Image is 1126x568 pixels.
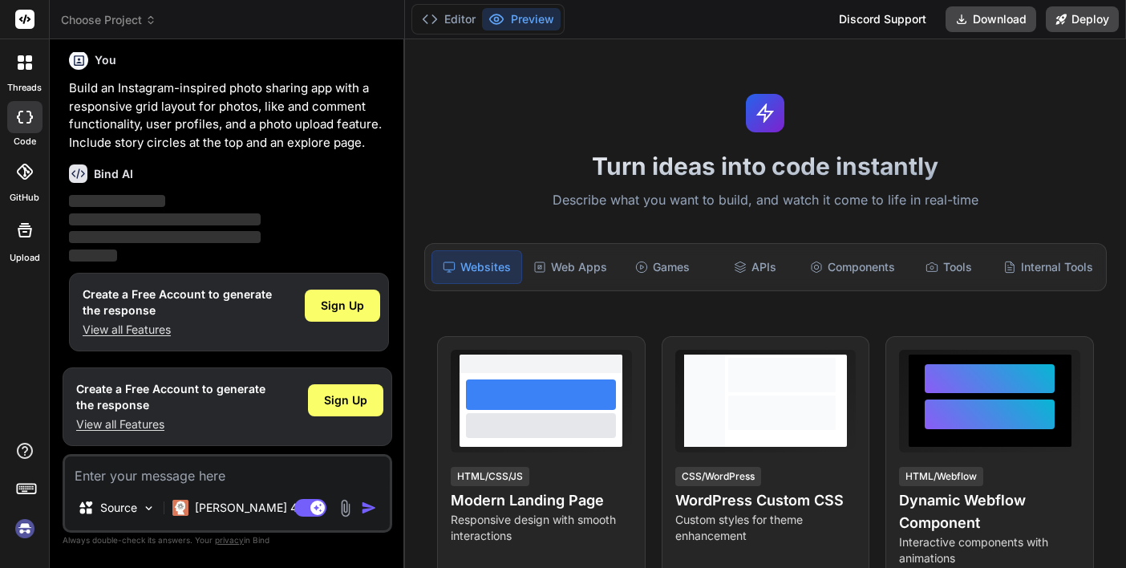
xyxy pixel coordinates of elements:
[618,250,707,284] div: Games
[69,213,261,225] span: ‌
[61,12,156,28] span: Choose Project
[14,135,36,148] label: code
[1046,6,1119,32] button: Deploy
[69,79,389,152] p: Build an Instagram-inspired photo sharing app with a responsive grid layout for photos, like and ...
[69,250,117,262] span: ‌
[431,250,522,284] div: Websites
[415,8,482,30] button: Editor
[899,534,1080,566] p: Interactive components with animations
[829,6,936,32] div: Discord Support
[94,166,133,182] h6: Bind AI
[451,467,529,486] div: HTML/CSS/JS
[482,8,561,30] button: Preview
[10,251,40,265] label: Upload
[95,52,116,68] h6: You
[804,250,901,284] div: Components
[525,250,614,284] div: Web Apps
[10,191,39,205] label: GitHub
[83,322,272,338] p: View all Features
[675,467,761,486] div: CSS/WordPress
[946,6,1036,32] button: Download
[69,231,261,243] span: ‌
[69,195,165,207] span: ‌
[63,533,392,548] p: Always double-check its answers. Your in Bind
[899,489,1080,534] h4: Dynamic Webflow Component
[415,190,1116,211] p: Describe what you want to build, and watch it come to life in real-time
[336,499,354,517] img: attachment
[172,500,188,516] img: Claude 4 Sonnet
[195,500,314,516] p: [PERSON_NAME] 4 S..
[83,286,272,318] h1: Create a Free Account to generate the response
[451,489,632,512] h4: Modern Landing Page
[321,298,364,314] span: Sign Up
[675,489,857,512] h4: WordPress Custom CSS
[324,392,367,408] span: Sign Up
[100,500,137,516] p: Source
[711,250,800,284] div: APIs
[76,381,265,413] h1: Create a Free Account to generate the response
[76,416,265,432] p: View all Features
[997,250,1100,284] div: Internal Tools
[905,250,994,284] div: Tools
[451,512,632,544] p: Responsive design with smooth interactions
[7,81,42,95] label: threads
[415,152,1116,181] h1: Turn ideas into code instantly
[675,512,857,544] p: Custom styles for theme enhancement
[215,535,244,545] span: privacy
[142,501,156,515] img: Pick Models
[899,467,983,486] div: HTML/Webflow
[361,500,377,516] img: icon
[11,515,38,542] img: signin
